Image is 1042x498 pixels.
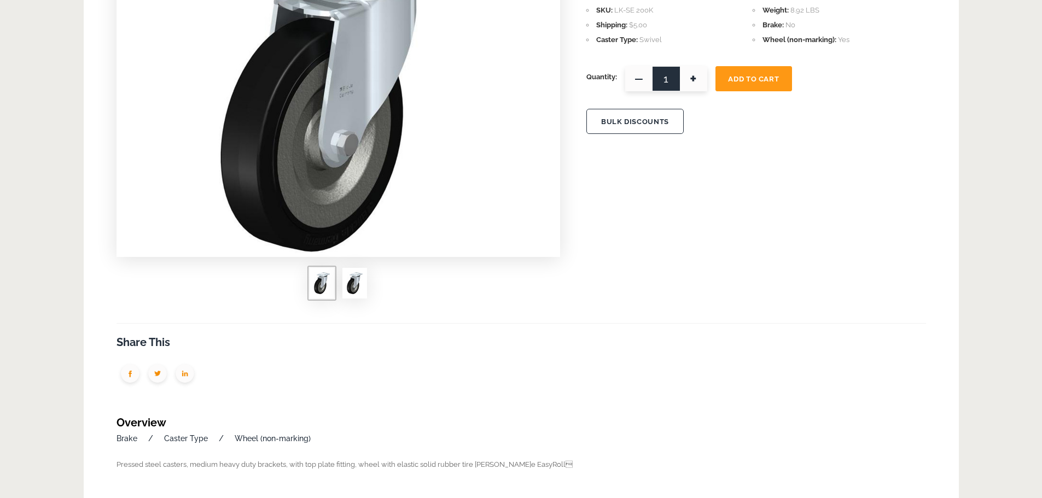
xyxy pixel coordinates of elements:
span: $5.00 [629,21,647,29]
button: BULK DISCOUNTS [586,109,684,134]
span: LK-SE 200K [614,6,653,14]
h3: Share This [117,335,926,350]
span: Shipping [596,21,627,29]
span: No [785,21,795,29]
span: + [680,66,707,91]
img: group-1949.png [144,361,171,389]
img: group-1951.png [171,361,199,389]
img: https://i.ibb.co/THqhKty/LK-SE-200-K-003558-jpg-breite500.jpg [314,272,330,294]
img: https://i.ibb.co/THqhKty/LK-SE-200-K-003558-jpg-breite500.jpg [347,272,363,294]
a: Overview [117,416,166,429]
span: Quantity [586,66,617,88]
span: Caster Type [596,36,638,44]
a: / [148,434,153,443]
span: Brake [762,21,784,29]
span: Add To Cart [728,75,779,83]
span: Wheel (non-marking) [762,36,836,44]
a: Caster Type [164,434,208,443]
span: Yes [838,36,849,44]
span: SKU [596,6,613,14]
a: / [219,434,224,443]
a: Wheel (non-marking) [235,434,311,443]
a: Brake [117,434,137,443]
span: Swivel [639,36,662,44]
span: 8.92 LBS [790,6,819,14]
button: Add To Cart [715,66,792,91]
span: — [625,66,653,91]
span: Weight [762,6,789,14]
img: group-1950.png [117,361,144,389]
